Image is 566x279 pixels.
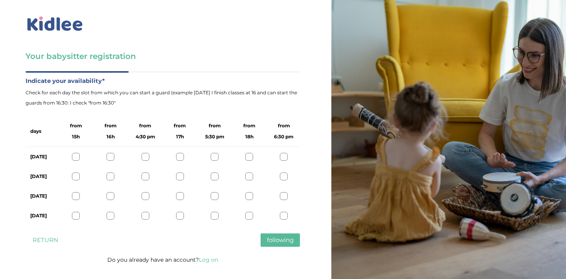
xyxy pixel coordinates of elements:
[136,132,155,142] span: 4:30 pm
[278,121,290,131] span: from
[267,236,294,244] span: following
[205,132,224,142] span: 5:30 pm
[26,51,300,62] h3: Your babysitter registration
[199,256,218,263] a: Log on
[261,233,300,247] button: following
[30,126,41,136] label: days
[26,76,300,86] label: Indicate your availability*
[139,121,151,131] span: from
[30,211,52,221] label: [DATE]
[107,132,115,142] span: 16h
[174,121,186,131] span: from
[26,15,85,33] img: logo_kidlee_blue
[30,152,52,162] label: [DATE]
[30,171,52,182] label: [DATE]
[105,121,117,131] span: from
[209,121,221,131] span: from
[72,132,80,142] span: 15h
[176,132,184,142] span: 17h
[70,121,82,131] span: from
[26,88,300,108] span: Check for each day the slot from which you can start a guard (example [DATE] I finish classes at ...
[26,255,300,265] p: Do you already have an account?
[274,132,294,142] span: 6:30 pm
[26,233,65,247] button: RETURN
[245,132,254,142] span: 18h
[30,191,52,201] label: [DATE]
[243,121,255,131] span: from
